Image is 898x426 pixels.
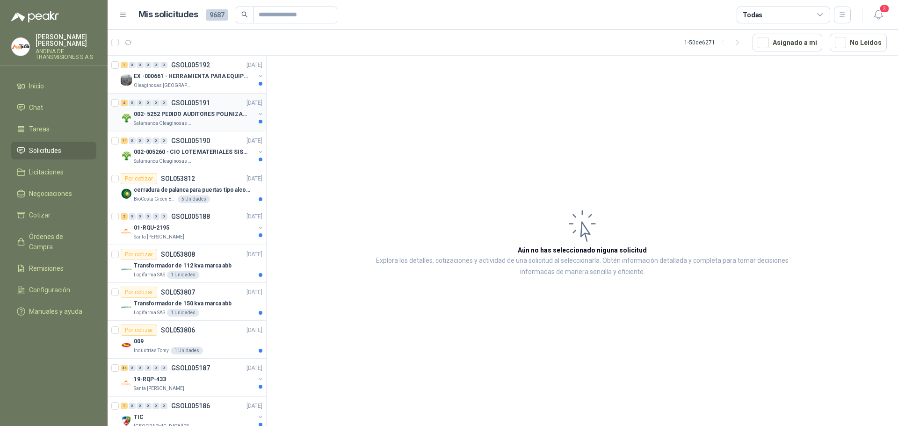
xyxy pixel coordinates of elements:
[129,100,136,106] div: 0
[121,377,132,389] img: Company Logo
[160,100,167,106] div: 0
[134,337,144,346] p: 009
[29,263,64,274] span: Remisiones
[160,365,167,371] div: 0
[160,62,167,68] div: 0
[121,100,128,106] div: 2
[246,364,262,373] p: [DATE]
[246,99,262,108] p: [DATE]
[161,175,195,182] p: SOL053812
[129,365,136,371] div: 0
[121,403,128,409] div: 1
[134,385,184,392] p: Santa [PERSON_NAME]
[145,62,152,68] div: 0
[171,403,210,409] p: GSOL005186
[134,158,193,165] p: Salamanca Oleaginosas SAS
[11,142,96,159] a: Solicitudes
[171,213,210,220] p: GSOL005188
[134,413,144,422] p: TIC
[29,124,50,134] span: Tareas
[160,403,167,409] div: 0
[152,100,159,106] div: 0
[108,245,266,283] a: Por cotizarSOL053808[DATE] Company LogoTransformador de 112 kva marca abbLogifarma SAS1 Unidades
[29,145,61,156] span: Solicitudes
[145,137,152,144] div: 0
[11,99,96,116] a: Chat
[246,288,262,297] p: [DATE]
[137,137,144,144] div: 0
[134,82,193,89] p: Oleaginosas [GEOGRAPHIC_DATA][PERSON_NAME]
[753,34,822,51] button: Asignado a mi
[145,100,152,106] div: 0
[108,321,266,359] a: Por cotizarSOL053806[DATE] Company Logo009Industrias Tomy1 Unidades
[160,213,167,220] div: 0
[246,212,262,221] p: [DATE]
[121,112,132,123] img: Company Logo
[241,11,248,18] span: search
[11,77,96,95] a: Inicio
[121,264,132,275] img: Company Logo
[36,34,96,47] p: [PERSON_NAME] [PERSON_NAME]
[360,255,804,278] p: Explora los detalles, cotizaciones y actividad de una solicitud al seleccionarla. Obtén informaci...
[134,309,165,317] p: Logifarma SAS
[171,365,210,371] p: GSOL005187
[518,245,647,255] h3: Aún no has seleccionado niguna solicitud
[167,271,199,279] div: 1 Unidades
[246,61,262,70] p: [DATE]
[29,306,82,317] span: Manuales y ayuda
[121,59,264,89] a: 1 0 0 0 0 0 GSOL005192[DATE] Company LogoEX -000661 - HERRAMIENTA PARA EQUIPO MECANICO PLANOleagi...
[121,97,264,127] a: 2 0 0 0 0 0 GSOL005191[DATE] Company Logo002- 5252 PEDIDO AUDITORES POLINIZACIÓNSalamanca Oleagin...
[134,271,165,279] p: Logifarma SAS
[137,213,144,220] div: 0
[121,135,264,165] a: 14 0 0 0 0 0 GSOL005190[DATE] Company Logo002-005260 - CIO LOTE MATERIALES SISTEMA HIDRAULICSalam...
[134,261,232,270] p: Transformador de 112 kva marca abb
[145,403,152,409] div: 0
[879,4,890,13] span: 3
[134,72,250,81] p: EX -000661 - HERRAMIENTA PARA EQUIPO MECANICO PLAN
[830,34,887,51] button: No Leídos
[129,62,136,68] div: 0
[160,137,167,144] div: 0
[171,137,210,144] p: GSOL005190
[178,195,210,203] div: 5 Unidades
[121,150,132,161] img: Company Logo
[134,347,169,354] p: Industrias Tomy
[121,362,264,392] a: 44 0 0 0 0 0 GSOL005187[DATE] Company Logo19-RQP-433Santa [PERSON_NAME]
[11,120,96,138] a: Tareas
[134,224,169,232] p: 01-RQU-2195
[152,403,159,409] div: 0
[36,49,96,60] p: ANDINA DE TRANSMISIONES S.A.S
[121,226,132,237] img: Company Logo
[134,148,250,157] p: 002-005260 - CIO LOTE MATERIALES SISTEMA HIDRAULIC
[743,10,762,20] div: Todas
[121,137,128,144] div: 14
[121,339,132,351] img: Company Logo
[12,38,29,56] img: Company Logo
[246,326,262,335] p: [DATE]
[11,260,96,277] a: Remisiones
[11,11,59,22] img: Logo peakr
[29,285,70,295] span: Configuración
[11,163,96,181] a: Licitaciones
[145,213,152,220] div: 0
[137,403,144,409] div: 0
[137,100,144,106] div: 0
[246,250,262,259] p: [DATE]
[152,213,159,220] div: 0
[11,303,96,320] a: Manuales y ayuda
[134,110,250,119] p: 002- 5252 PEDIDO AUDITORES POLINIZACIÓN
[161,327,195,333] p: SOL053806
[167,309,199,317] div: 1 Unidades
[246,402,262,411] p: [DATE]
[121,62,128,68] div: 1
[134,299,232,308] p: Transformador de 150 kva marca abb
[129,137,136,144] div: 0
[134,195,176,203] p: BioCosta Green Energy S.A.S
[121,325,157,336] div: Por cotizar
[246,137,262,145] p: [DATE]
[206,9,228,21] span: 9687
[134,120,193,127] p: Salamanca Oleaginosas SAS
[29,81,44,91] span: Inicio
[11,281,96,299] a: Configuración
[134,375,166,384] p: 19-RQP-433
